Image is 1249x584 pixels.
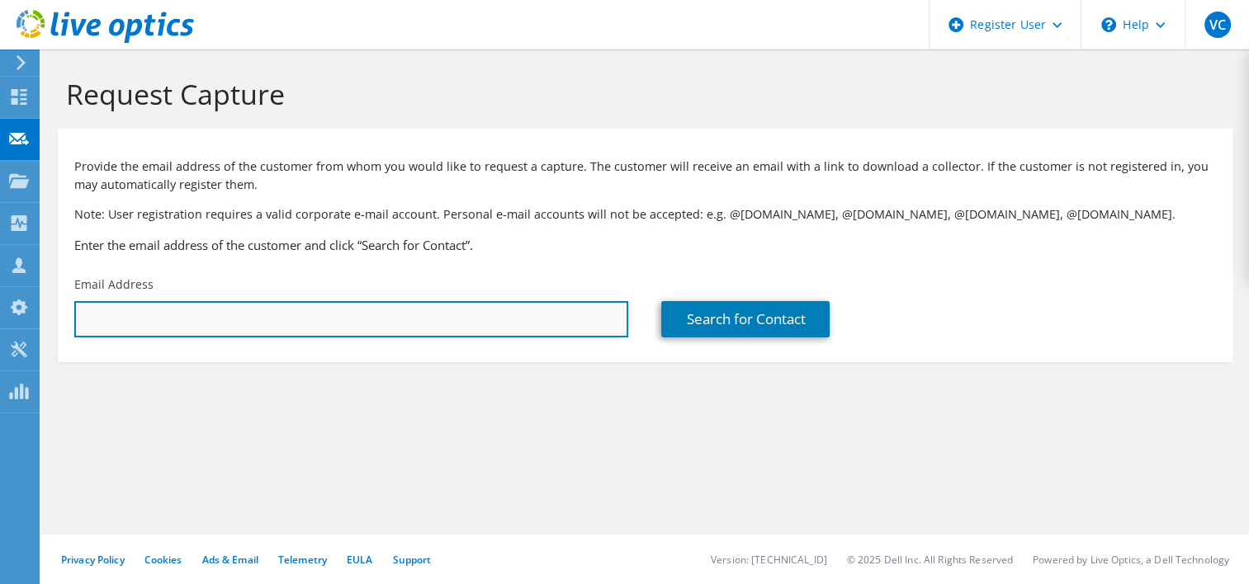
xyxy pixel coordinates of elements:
label: Email Address [74,276,154,293]
a: Cookies [144,553,182,567]
a: Telemetry [278,553,327,567]
li: Powered by Live Optics, a Dell Technology [1033,553,1229,567]
a: Privacy Policy [61,553,125,567]
h1: Request Capture [66,77,1216,111]
svg: \n [1101,17,1116,32]
a: Ads & Email [202,553,258,567]
p: Provide the email address of the customer from whom you would like to request a capture. The cust... [74,158,1216,194]
li: Version: [TECHNICAL_ID] [711,553,827,567]
li: © 2025 Dell Inc. All Rights Reserved [847,553,1013,567]
a: EULA [347,553,372,567]
h3: Enter the email address of the customer and click “Search for Contact”. [74,236,1216,254]
a: Search for Contact [661,301,830,337]
p: Note: User registration requires a valid corporate e-mail account. Personal e-mail accounts will ... [74,205,1216,224]
a: Support [392,553,431,567]
span: VC [1204,12,1231,38]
